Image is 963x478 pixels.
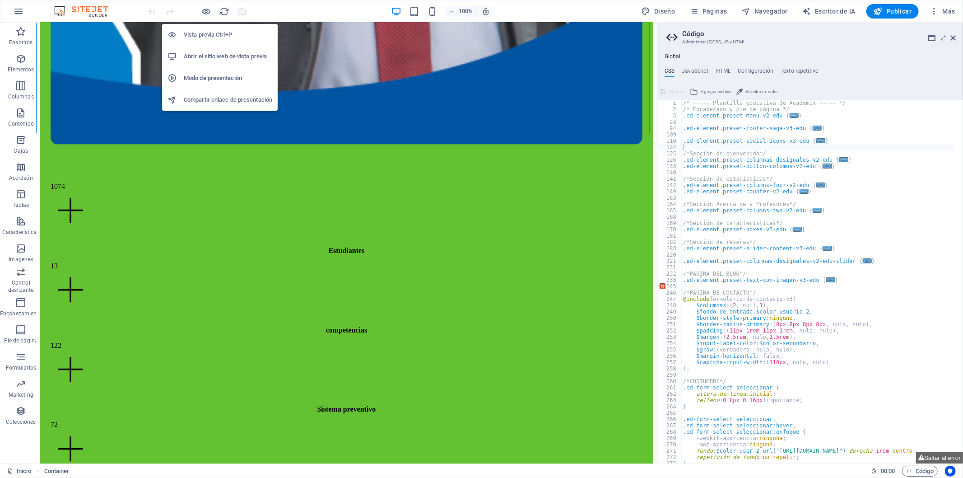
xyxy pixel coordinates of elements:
[666,163,676,169] font: 133
[666,188,676,195] font: 149
[666,169,676,176] font: 140
[6,419,36,425] font: Colecciones
[666,315,676,321] font: 250
[184,75,242,81] font: Modo de presentación
[666,372,676,378] font: 259
[666,441,676,448] font: 270
[666,410,676,416] font: 265
[943,8,955,15] font: Más
[666,435,676,441] font: 269
[9,392,33,398] font: Marketing
[666,226,676,233] font: 170
[666,460,676,467] font: 273
[8,121,34,127] font: Contenido
[666,302,676,309] font: 248
[52,6,120,17] img: Logotipo del editor
[44,466,70,477] nav: migaja de pan
[638,4,679,19] button: Diseño
[863,259,873,266] font: ...
[701,89,732,94] font: Agregar archivo
[666,340,676,347] font: 254
[666,150,676,157] font: 125
[686,4,731,19] button: Páginas
[666,321,676,328] font: 251
[666,347,676,353] font: 255
[666,176,676,182] font: 141
[666,384,676,391] font: 261
[673,100,676,106] font: 1
[17,468,31,474] font: Inicio
[754,8,788,15] font: Navegador
[817,183,827,190] font: ...
[666,233,676,239] font: 181
[682,39,745,44] font: Administrar (S)CSS, JS y HTML
[665,68,675,74] font: CSS
[666,271,676,277] font: 232
[8,280,33,293] font: Control deslizante
[8,94,34,100] font: Columnas
[459,8,473,14] font: 100%
[673,106,676,112] font: 2
[666,239,676,245] font: 182
[219,6,230,17] i: Recargar página
[823,247,833,253] font: ...
[666,157,676,163] font: 126
[827,278,837,285] font: ...
[666,283,676,290] font: 245
[666,207,676,214] font: 165
[871,466,895,477] h6: Tiempo de sesión
[666,245,676,252] font: 183
[682,68,708,74] font: JavaScript
[2,229,40,235] font: Características
[926,4,959,19] button: Más
[924,455,961,461] font: Saltar al error
[800,190,810,196] font: ...
[7,466,31,477] a: Haga clic para cancelar la selección. Haga doble clic para abrir Páginas.
[793,228,803,234] font: ...
[44,466,70,477] span: Click to select. Double-click to edit
[9,39,33,46] font: Favoritos
[813,127,823,133] font: ...
[666,378,676,384] font: 260
[670,125,676,131] font: 94
[781,68,819,74] font: Texto repetitivo
[8,66,34,73] font: Elementos
[666,252,676,258] font: 220
[815,8,856,15] font: Escritor de IA
[184,53,267,60] font: Abrir el sitio web de vista previa
[6,365,36,371] font: Formularios
[670,119,676,125] font: 93
[666,201,676,207] font: 164
[654,8,675,15] font: Diseño
[184,96,272,103] font: Compartir enlace de presentación
[666,422,676,429] font: 267
[666,182,676,188] font: 142
[666,138,676,144] font: 110
[665,53,681,60] font: Global
[666,214,676,220] font: 168
[666,429,676,435] font: 268
[445,6,477,17] button: 100%
[682,30,705,38] font: Código
[702,8,727,15] font: Páginas
[666,290,676,296] font: 246
[689,86,733,97] button: Agregar archivo
[638,4,679,19] div: Diseño (Ctrl+Alt+Y)
[738,68,773,74] font: Configuración
[673,112,676,119] font: 3
[666,144,676,150] font: 124
[666,353,676,359] font: 256
[666,258,676,264] font: 221
[916,468,934,474] font: Código
[666,131,676,138] font: 109
[735,86,779,97] button: Selector de color
[13,202,29,208] font: Tablas
[666,397,676,403] font: 263
[666,448,676,454] font: 271
[666,416,676,422] font: 266
[738,4,791,19] button: Navegador
[666,328,676,334] font: 252
[790,114,800,120] font: ...
[823,164,833,171] font: ...
[666,220,676,226] font: 169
